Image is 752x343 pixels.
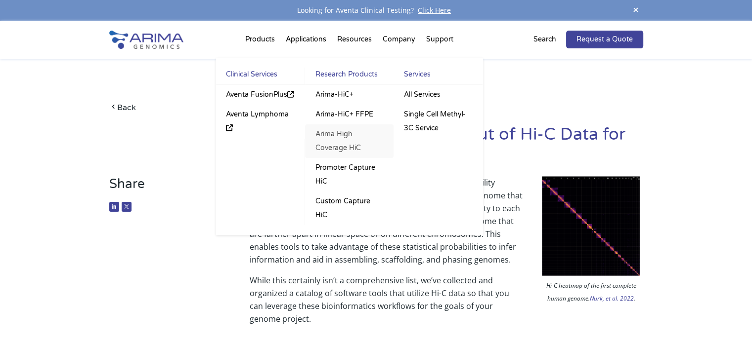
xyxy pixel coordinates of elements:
[216,105,305,138] a: Aventa Lymphoma
[250,274,643,325] p: While this certainly isn’t a comprehensive list, we’ve collected and organized a catalog of softw...
[305,105,394,124] a: Arima-HiC+ FFPE
[216,85,305,105] a: Aventa FusionPlus
[305,124,394,158] a: Arima High Coverage HiC
[305,85,394,105] a: Arima-HiC+
[394,85,483,105] a: All Services
[305,158,394,191] a: Promoter Capture HiC
[394,105,483,138] a: Single Cell Methyl-3C Service
[539,279,643,307] p: Hi-C heatmap of the first complete human genome. .
[305,191,394,225] a: Custom Capture HiC
[305,68,394,85] a: Research Products
[109,101,221,114] a: Back
[109,4,643,17] div: Looking for Aventa Clinical Testing?
[109,31,183,49] img: Arima-Genomics-logo
[414,5,455,15] a: Click Here
[109,176,221,199] h3: Share
[566,31,643,48] a: Request a Quote
[589,294,633,303] a: Nurk, et al. 2022
[394,68,483,85] a: Services
[533,33,556,46] p: Search
[216,68,305,85] a: Clinical Services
